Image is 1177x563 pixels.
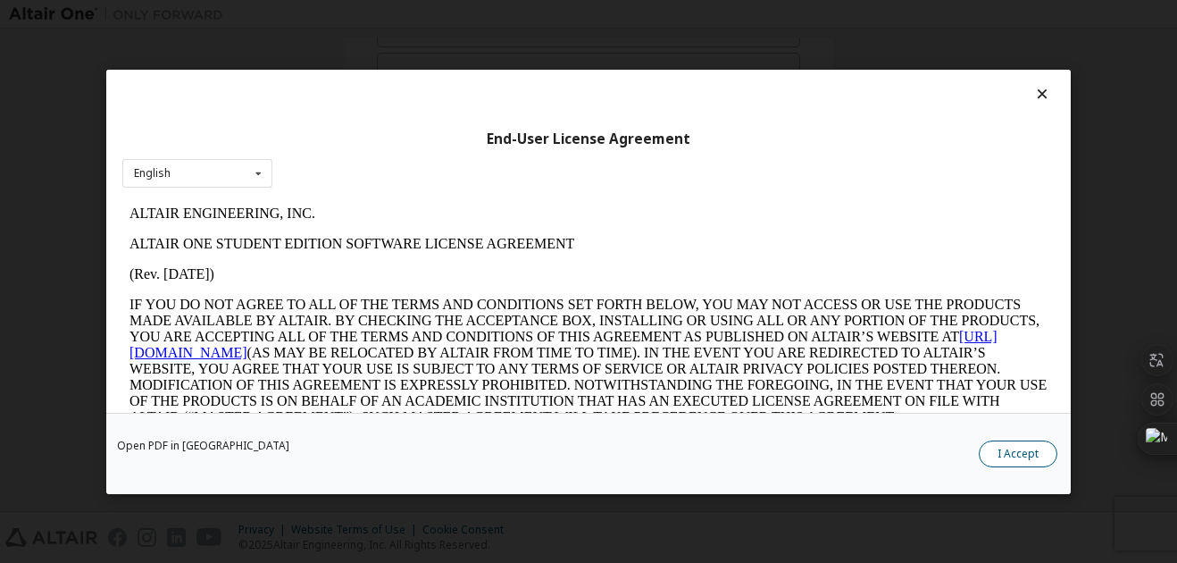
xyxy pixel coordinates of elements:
p: (Rev. [DATE]) [7,68,925,84]
p: IF YOU DO NOT AGREE TO ALL OF THE TERMS AND CONDITIONS SET FORTH BELOW, YOU MAY NOT ACCESS OR USE... [7,98,925,227]
a: Open PDF in [GEOGRAPHIC_DATA] [117,441,289,451]
p: ALTAIR ENGINEERING, INC. [7,7,925,23]
div: End-User License Agreement [122,130,1055,147]
p: This Altair One Student Edition Software License Agreement (“Agreement”) is between Altair Engine... [7,241,925,306]
a: [URL][DOMAIN_NAME] [7,130,875,162]
div: English [134,168,171,179]
button: I Accept [979,441,1057,467]
p: ALTAIR ONE STUDENT EDITION SOFTWARE LICENSE AGREEMENT [7,38,925,54]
